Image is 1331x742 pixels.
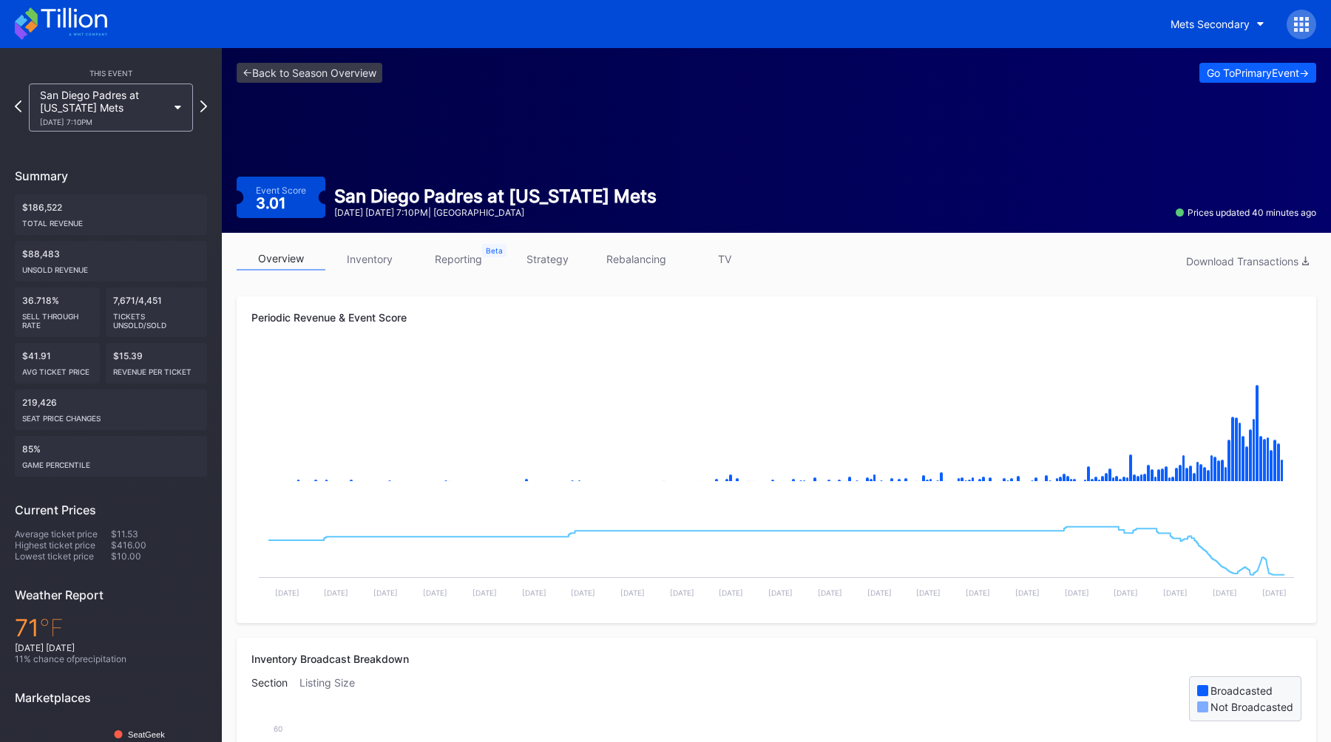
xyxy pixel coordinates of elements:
[275,588,299,597] text: [DATE]
[423,588,447,597] text: [DATE]
[414,248,503,270] a: reporting
[113,361,200,376] div: Revenue per ticket
[251,676,299,721] div: Section
[1210,701,1293,713] div: Not Broadcasted
[111,540,207,551] div: $416.00
[106,343,207,384] div: $15.39
[1065,588,1089,597] text: [DATE]
[40,118,167,126] div: [DATE] 7:10PM
[274,724,282,733] text: 60
[15,194,207,235] div: $186,522
[15,343,100,384] div: $41.91
[325,248,414,270] a: inventory
[111,551,207,562] div: $10.00
[15,287,100,337] div: 36.718%
[251,653,1301,665] div: Inventory Broadcast Breakdown
[22,213,200,228] div: Total Revenue
[1163,588,1188,597] text: [DATE]
[15,503,207,517] div: Current Prices
[1186,255,1309,268] div: Download Transactions
[299,676,367,721] div: Listing Size
[111,528,207,540] div: $11.53
[15,528,111,540] div: Average ticket price
[237,63,382,83] a: <-Back to Season Overview
[571,588,595,597] text: [DATE]
[1159,10,1276,38] button: Mets Secondary
[1213,588,1237,597] text: [DATE]
[15,169,207,183] div: Summary
[15,588,207,602] div: Weather Report
[15,653,207,664] div: 11 % chance of precipitation
[1114,588,1138,597] text: [DATE]
[867,588,892,597] text: [DATE]
[251,350,1301,497] svg: Chart title
[1210,684,1273,697] div: Broadcasted
[1262,588,1287,597] text: [DATE]
[40,89,167,126] div: San Diego Padres at [US_STATE] Mets
[334,207,657,218] div: [DATE] [DATE] 7:10PM | [GEOGRAPHIC_DATA]
[818,588,842,597] text: [DATE]
[768,588,793,597] text: [DATE]
[22,361,92,376] div: Avg ticket price
[670,588,694,597] text: [DATE]
[966,588,990,597] text: [DATE]
[719,588,743,597] text: [DATE]
[916,588,941,597] text: [DATE]
[15,613,207,642] div: 71
[128,730,165,739] text: SeatGeek
[1171,18,1250,30] div: Mets Secondary
[251,497,1301,608] svg: Chart title
[15,436,207,477] div: 85%
[256,196,289,211] div: 3.01
[1176,207,1316,218] div: Prices updated 40 minutes ago
[680,248,769,270] a: TV
[15,551,111,562] div: Lowest ticket price
[22,306,92,330] div: Sell Through Rate
[22,259,200,274] div: Unsold Revenue
[106,287,207,337] div: 7,671/4,451
[237,248,325,270] a: overview
[334,185,657,207] div: San Diego Padres at [US_STATE] Mets
[1199,63,1316,83] button: Go ToPrimaryEvent->
[324,588,348,597] text: [DATE]
[1207,67,1309,79] div: Go To Primary Event ->
[15,241,207,282] div: $88,483
[620,588,645,597] text: [DATE]
[522,588,546,597] text: [DATE]
[1179,251,1316,271] button: Download Transactions
[592,248,680,270] a: rebalancing
[251,311,1301,324] div: Periodic Revenue & Event Score
[22,408,200,423] div: seat price changes
[22,455,200,469] div: Game percentile
[256,185,306,196] div: Event Score
[15,690,207,705] div: Marketplaces
[15,389,207,430] div: 219,426
[503,248,592,270] a: strategy
[15,642,207,653] div: [DATE] [DATE]
[39,613,64,642] span: ℉
[15,540,111,551] div: Highest ticket price
[473,588,497,597] text: [DATE]
[113,306,200,330] div: Tickets Unsold/Sold
[1015,588,1040,597] text: [DATE]
[15,69,207,78] div: This Event
[373,588,398,597] text: [DATE]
